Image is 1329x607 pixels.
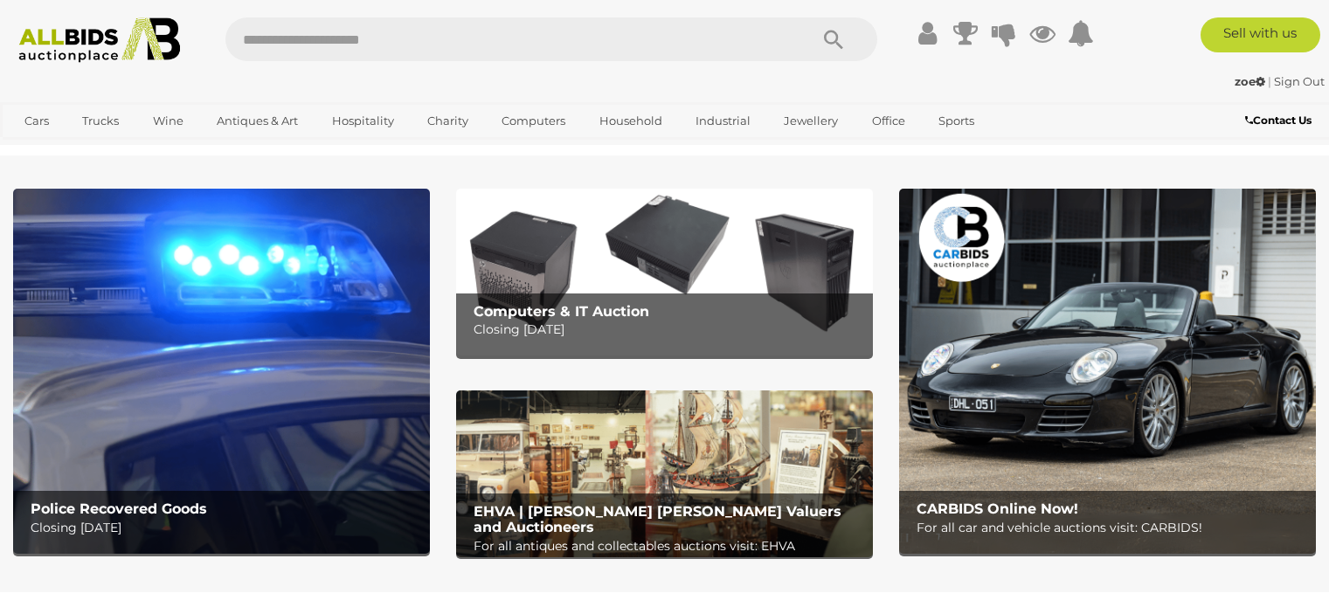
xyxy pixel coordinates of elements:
a: Contact Us [1245,111,1316,130]
a: Jewellery [772,107,849,135]
img: CARBIDS Online Now! [899,189,1316,554]
a: Trucks [71,107,130,135]
a: Computers & IT Auction Computers & IT Auction Closing [DATE] [456,189,873,355]
strong: zoe [1235,74,1265,88]
a: Hospitality [321,107,405,135]
a: [GEOGRAPHIC_DATA] [13,135,160,164]
a: Office [861,107,917,135]
a: Sign Out [1274,74,1325,88]
b: EHVA | [PERSON_NAME] [PERSON_NAME] Valuers and Auctioneers [474,503,841,535]
a: Computers [490,107,577,135]
a: Sell with us [1201,17,1320,52]
a: Cars [13,107,60,135]
a: Antiques & Art [205,107,309,135]
a: Household [588,107,674,135]
a: Charity [416,107,480,135]
p: Closing [DATE] [31,517,421,539]
b: Contact Us [1245,114,1312,127]
img: Computers & IT Auction [456,189,873,355]
a: Wine [142,107,195,135]
a: Sports [927,107,986,135]
img: EHVA | Evans Hastings Valuers and Auctioneers [456,390,873,557]
button: Search [790,17,877,61]
b: CARBIDS Online Now! [917,500,1078,517]
span: | [1268,74,1271,88]
p: For all antiques and collectables auctions visit: EHVA [474,535,864,557]
p: Closing [DATE] [474,319,864,341]
img: Police Recovered Goods [13,189,430,554]
p: For all car and vehicle auctions visit: CARBIDS! [917,517,1307,539]
b: Computers & IT Auction [474,303,649,320]
b: Police Recovered Goods [31,500,207,517]
a: CARBIDS Online Now! CARBIDS Online Now! For all car and vehicle auctions visit: CARBIDS! [899,189,1316,554]
a: EHVA | Evans Hastings Valuers and Auctioneers EHVA | [PERSON_NAME] [PERSON_NAME] Valuers and Auct... [456,390,873,557]
img: Allbids.com.au [10,17,190,63]
a: zoe [1235,74,1268,88]
a: Police Recovered Goods Police Recovered Goods Closing [DATE] [13,189,430,554]
a: Industrial [684,107,762,135]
